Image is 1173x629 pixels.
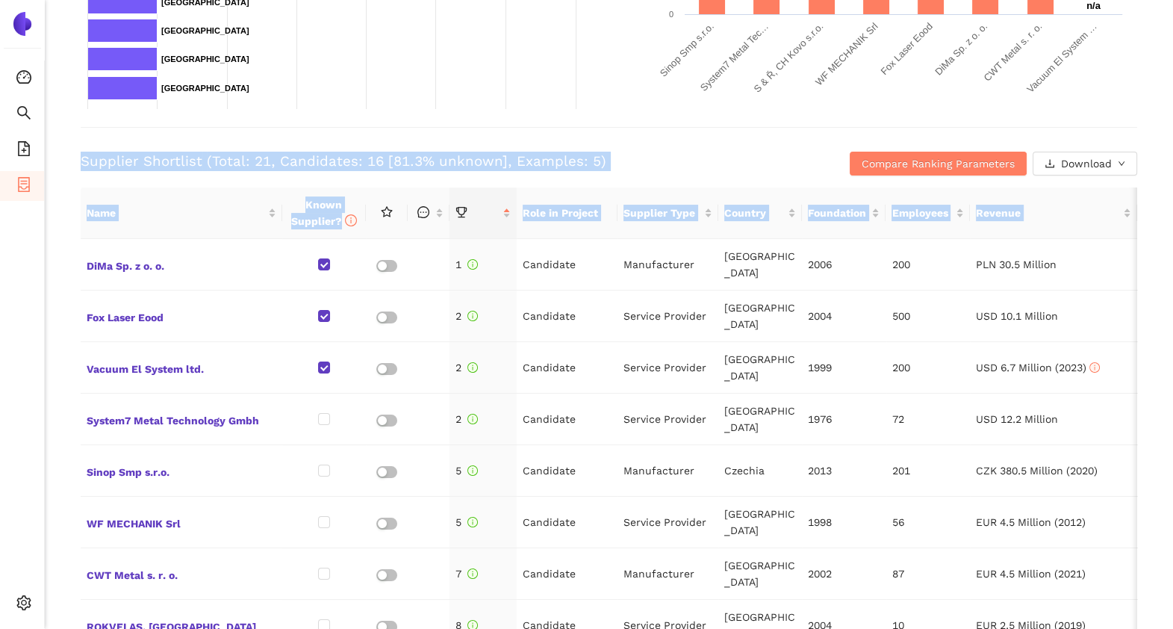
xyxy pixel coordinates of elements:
[802,548,886,600] td: 2002
[718,445,802,497] td: Czechia
[617,342,718,394] td: Service Provider
[886,291,970,342] td: 500
[1024,21,1098,95] text: Vacuum El System …
[455,516,478,528] span: 5
[718,188,802,239] th: this column's title is Country,this column is sortable
[16,100,31,130] span: search
[517,342,617,394] td: Candidate
[517,394,617,445] td: Candidate
[886,548,970,600] td: 87
[455,206,467,218] span: trophy
[517,291,617,342] td: Candidate
[467,568,478,579] span: info-circle
[886,188,969,239] th: this column's title is Employees,this column is sortable
[886,445,970,497] td: 201
[617,394,718,445] td: Service Provider
[467,311,478,321] span: info-circle
[87,306,276,326] span: Fox Laser Eood
[976,310,1058,322] span: USD 10.1 Million
[161,26,249,35] text: [GEOGRAPHIC_DATA]
[81,152,785,171] h3: Supplier Shortlist (Total: 21, Candidates: 16 [81.3% unknown], Examples: 5)
[455,310,478,322] span: 2
[617,188,718,239] th: this column's title is Supplier Type,this column is sortable
[886,394,970,445] td: 72
[886,342,970,394] td: 200
[718,394,802,445] td: [GEOGRAPHIC_DATA]
[808,205,868,221] span: Foundation
[812,20,880,87] text: WF MECHANIK Srl
[724,205,785,221] span: Country
[87,409,276,429] span: System7 Metal Technology Gmbh
[981,21,1044,84] text: CWT Metal s. r. o.
[87,205,265,221] span: Name
[933,21,989,78] text: DiMa Sp. z o. o.
[455,362,478,374] span: 2
[517,239,617,291] td: Candidate
[16,172,31,202] span: container
[16,136,31,166] span: file-add
[291,199,357,227] span: Known Supplier?
[976,413,1058,425] span: USD 12.2 Million
[1045,158,1055,170] span: download
[970,188,1138,239] th: this column's title is Revenue,this column is sortable
[617,239,718,291] td: Manufacturer
[16,590,31,620] span: setting
[802,188,886,239] th: this column's title is Foundation,this column is sortable
[1089,362,1100,373] span: info-circle
[467,362,478,373] span: info-circle
[976,362,1100,374] span: USD 6.7 Million (2023)
[87,564,276,583] span: CWT Metal s. r. o.
[886,497,970,548] td: 56
[976,258,1057,270] span: PLN 30.5 Million
[455,258,478,270] span: 1
[976,516,1086,528] span: EUR 4.5 Million (2012)
[408,188,449,239] th: this column is sortable
[345,214,357,226] span: info-circle
[892,205,952,221] span: Employees
[617,291,718,342] td: Service Provider
[623,205,701,221] span: Supplier Type
[802,497,886,548] td: 1998
[718,239,802,291] td: [GEOGRAPHIC_DATA]
[455,413,478,425] span: 2
[381,206,393,218] span: star
[467,414,478,424] span: info-circle
[467,259,478,270] span: info-circle
[802,291,886,342] td: 2004
[668,10,673,19] text: 0
[718,497,802,548] td: [GEOGRAPHIC_DATA]
[10,12,34,36] img: Logo
[802,394,886,445] td: 1976
[87,358,276,377] span: Vacuum El System ltd.
[16,64,31,94] span: dashboard
[81,188,282,239] th: this column's title is Name,this column is sortable
[161,55,249,63] text: [GEOGRAPHIC_DATA]
[517,445,617,497] td: Candidate
[1033,152,1137,176] button: downloadDownloaddown
[517,188,617,239] th: Role in Project
[976,205,1121,221] span: Revenue
[1118,160,1125,169] span: down
[718,291,802,342] td: [GEOGRAPHIC_DATA]
[850,152,1027,176] button: Compare Ranking Parameters
[802,342,886,394] td: 1999
[862,155,1015,172] span: Compare Ranking Parameters
[455,568,478,580] span: 7
[417,206,429,218] span: message
[617,445,718,497] td: Manufacturer
[657,21,715,79] text: Sinop Smp s.r.o.
[802,239,886,291] td: 2006
[878,21,935,78] text: Fox Laser Eood
[87,512,276,532] span: WF MECHANIK Srl
[976,465,1098,477] span: CZK 380.5 Million (2020)
[1061,155,1112,172] span: Download
[718,548,802,600] td: [GEOGRAPHIC_DATA]
[87,255,276,274] span: DiMa Sp. z o. o.
[467,465,478,476] span: info-circle
[718,342,802,394] td: [GEOGRAPHIC_DATA]
[802,445,886,497] td: 2013
[467,517,478,527] span: info-circle
[617,548,718,600] td: Manufacturer
[886,239,970,291] td: 200
[161,84,249,93] text: [GEOGRAPHIC_DATA]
